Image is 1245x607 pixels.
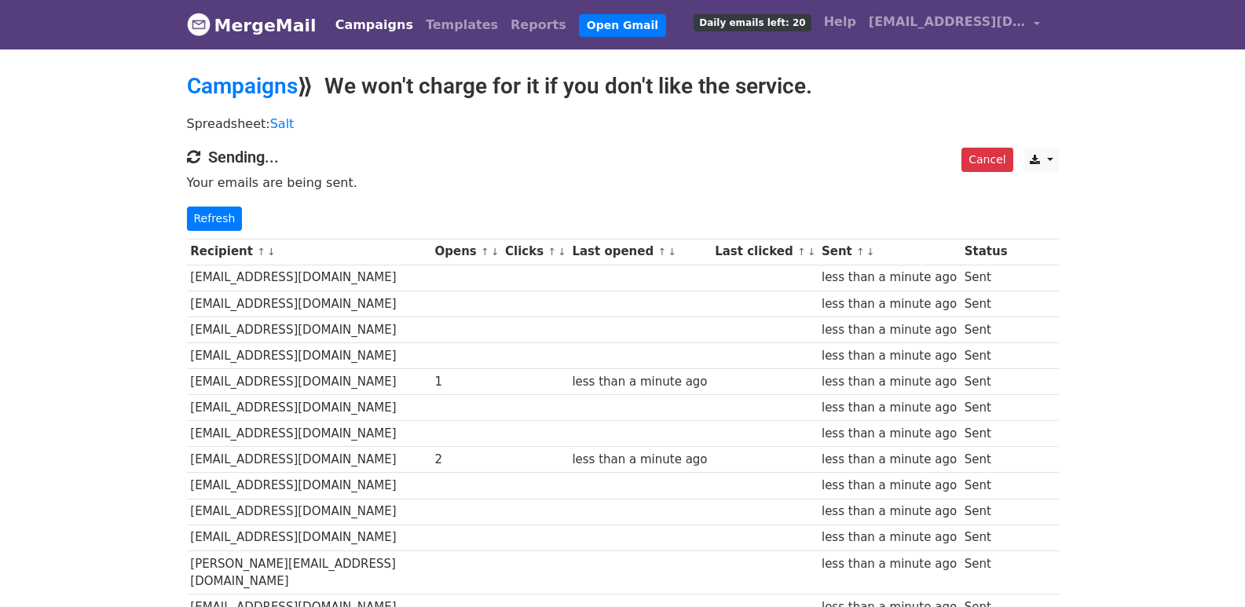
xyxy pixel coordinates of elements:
td: Sent [961,316,1011,342]
span: [EMAIL_ADDRESS][DOMAIN_NAME] [869,13,1026,31]
a: Cancel [961,148,1012,172]
th: Last clicked [711,239,818,265]
a: Salt [270,116,295,131]
th: Status [961,239,1011,265]
td: [EMAIL_ADDRESS][DOMAIN_NAME] [187,395,431,421]
td: [EMAIL_ADDRESS][DOMAIN_NAME] [187,473,431,499]
a: ↓ [558,246,566,258]
div: less than a minute ago [572,373,707,391]
div: less than a minute ago [822,321,957,339]
h2: ⟫ We won't charge for it if you don't like the service. [187,73,1059,100]
td: [EMAIL_ADDRESS][DOMAIN_NAME] [187,342,431,368]
td: [EMAIL_ADDRESS][DOMAIN_NAME] [187,499,431,525]
div: less than a minute ago [822,451,957,469]
a: ↑ [257,246,265,258]
td: Sent [961,342,1011,368]
td: Sent [961,369,1011,395]
a: Reports [504,9,573,41]
td: [EMAIL_ADDRESS][DOMAIN_NAME] [187,291,431,316]
a: Campaigns [187,73,298,99]
th: Opens [431,239,502,265]
span: Daily emails left: 20 [694,14,811,31]
div: less than a minute ago [572,451,707,469]
td: Sent [961,525,1011,550]
div: less than a minute ago [822,295,957,313]
td: Sent [961,291,1011,316]
th: Sent [818,239,961,265]
td: Sent [961,447,1011,473]
h4: Sending... [187,148,1059,166]
a: ↓ [491,246,500,258]
td: [PERSON_NAME][EMAIL_ADDRESS][DOMAIN_NAME] [187,550,431,594]
a: ↑ [481,246,489,258]
td: Sent [961,473,1011,499]
td: Sent [961,421,1011,447]
p: Your emails are being sent. [187,174,1059,191]
a: [EMAIL_ADDRESS][DOMAIN_NAME] [862,6,1046,43]
a: Templates [419,9,504,41]
th: Clicks [501,239,568,265]
div: 2 [434,451,497,469]
a: MergeMail [187,9,317,42]
div: less than a minute ago [822,503,957,521]
td: Sent [961,550,1011,594]
div: less than a minute ago [822,555,957,573]
div: less than a minute ago [822,528,957,547]
div: less than a minute ago [822,347,957,365]
a: ↑ [797,246,806,258]
a: ↓ [668,246,676,258]
td: [EMAIL_ADDRESS][DOMAIN_NAME] [187,447,431,473]
td: Sent [961,395,1011,421]
a: ↑ [657,246,666,258]
a: Open Gmail [579,14,666,37]
a: ↓ [866,246,875,258]
div: 1 [434,373,497,391]
td: [EMAIL_ADDRESS][DOMAIN_NAME] [187,525,431,550]
th: Recipient [187,239,431,265]
td: Sent [961,499,1011,525]
a: Campaigns [329,9,419,41]
a: ↑ [547,246,556,258]
img: MergeMail logo [187,13,211,36]
div: less than a minute ago [822,269,957,287]
a: ↓ [807,246,816,258]
div: less than a minute ago [822,373,957,391]
p: Spreadsheet: [187,115,1059,132]
div: less than a minute ago [822,399,957,417]
td: Sent [961,265,1011,291]
td: [EMAIL_ADDRESS][DOMAIN_NAME] [187,316,431,342]
a: Help [818,6,862,38]
th: Last opened [569,239,712,265]
a: Daily emails left: 20 [687,6,817,38]
a: ↓ [267,246,276,258]
td: [EMAIL_ADDRESS][DOMAIN_NAME] [187,265,431,291]
td: [EMAIL_ADDRESS][DOMAIN_NAME] [187,421,431,447]
a: ↑ [856,246,865,258]
td: [EMAIL_ADDRESS][DOMAIN_NAME] [187,369,431,395]
div: less than a minute ago [822,477,957,495]
div: less than a minute ago [822,425,957,443]
a: Refresh [187,207,243,231]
